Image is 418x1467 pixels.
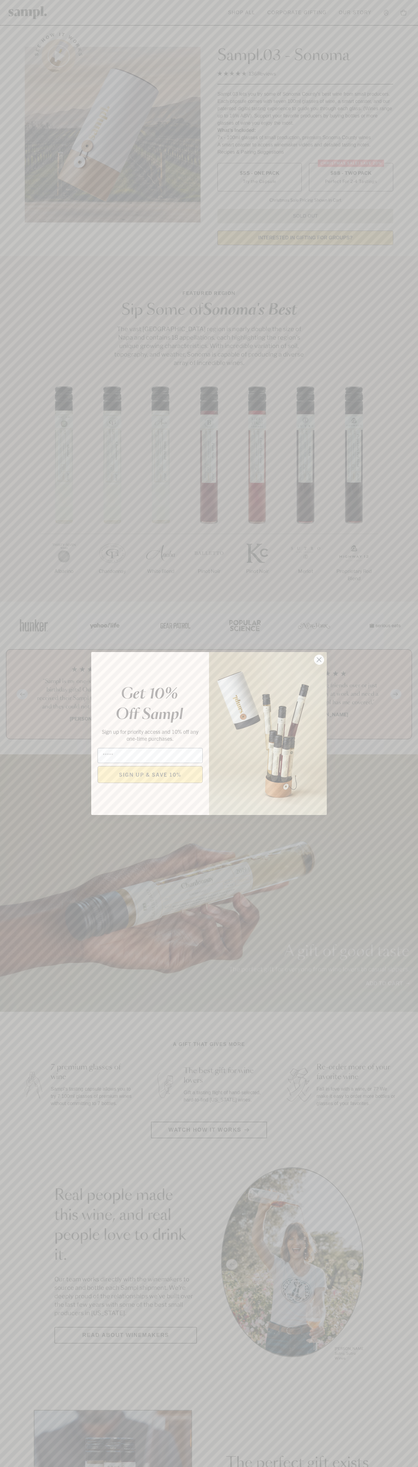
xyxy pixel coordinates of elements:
img: 96933287-25a1-481a-a6d8-4dd623390dc6.png [209,652,327,815]
em: Get 10% Off Sampl [116,687,183,722]
button: SIGN UP & SAVE 10% [98,766,203,783]
span: Sign up for priority access and 10% off any one-time purchases. [102,728,198,742]
input: Email [98,748,203,763]
button: Close dialog [314,654,324,665]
